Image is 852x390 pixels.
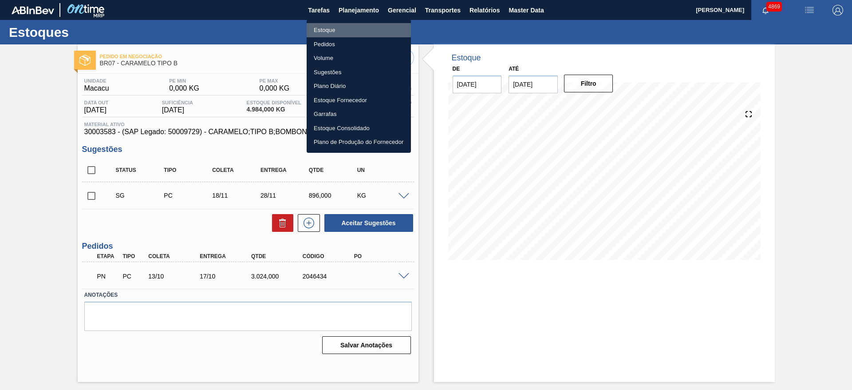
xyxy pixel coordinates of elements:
a: Pedidos [307,37,411,52]
a: Sugestões [307,65,411,80]
a: Garrafas [307,107,411,121]
a: Plano de Produção do Fornecedor [307,135,411,149]
a: Estoque Consolidado [307,121,411,135]
a: Volume [307,51,411,65]
a: Estoque Fornecedor [307,93,411,107]
a: Estoque [307,23,411,37]
a: Plano Diário [307,79,411,93]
